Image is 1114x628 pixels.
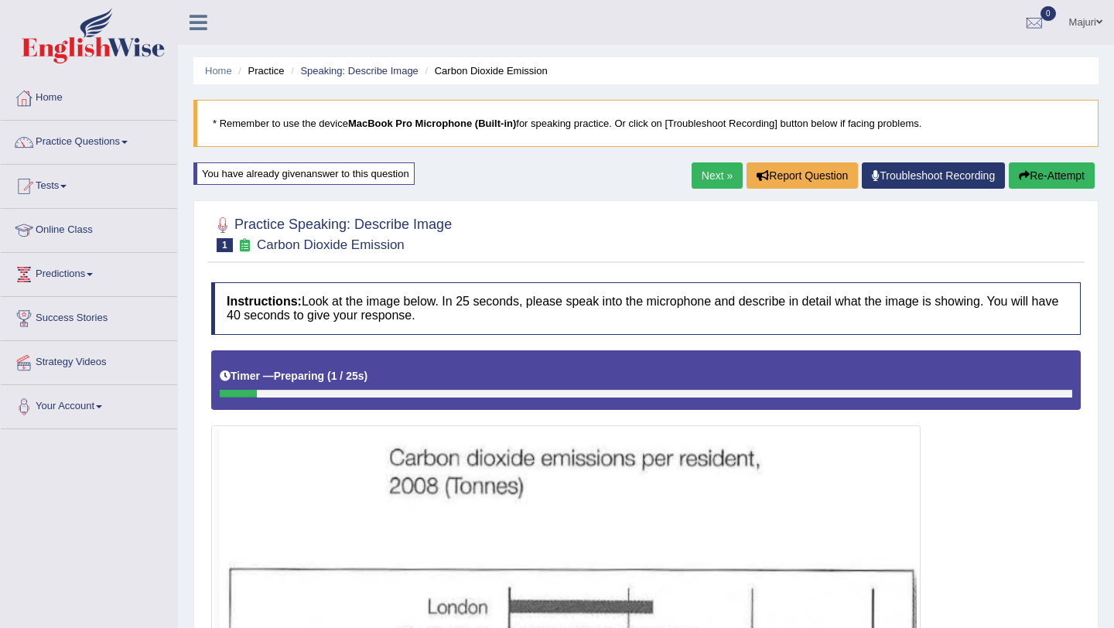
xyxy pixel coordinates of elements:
[1,165,177,203] a: Tests
[217,238,233,252] span: 1
[274,370,324,382] b: Preparing
[862,162,1005,189] a: Troubleshoot Recording
[327,370,331,382] b: (
[193,100,1099,147] blockquote: * Remember to use the device for speaking practice. Or click on [Troubleshoot Recording] button b...
[211,282,1081,334] h4: Look at the image below. In 25 seconds, please speak into the microphone and describe in detail w...
[237,238,253,253] small: Exam occurring question
[747,162,858,189] button: Report Question
[1,297,177,336] a: Success Stories
[692,162,743,189] a: Next »
[331,370,364,382] b: 1 / 25s
[364,370,368,382] b: )
[234,63,284,78] li: Practice
[300,65,418,77] a: Speaking: Describe Image
[1,209,177,247] a: Online Class
[1,341,177,380] a: Strategy Videos
[205,65,232,77] a: Home
[193,162,415,185] div: You have already given answer to this question
[1041,6,1056,21] span: 0
[348,118,516,129] b: MacBook Pro Microphone (Built-in)
[220,370,367,382] h5: Timer —
[211,213,452,252] h2: Practice Speaking: Describe Image
[1,77,177,115] a: Home
[1,385,177,424] a: Your Account
[421,63,547,78] li: Carbon Dioxide Emission
[1,253,177,292] a: Predictions
[1009,162,1095,189] button: Re-Attempt
[1,121,177,159] a: Practice Questions
[257,237,405,252] small: Carbon Dioxide Emission
[227,295,302,308] b: Instructions:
